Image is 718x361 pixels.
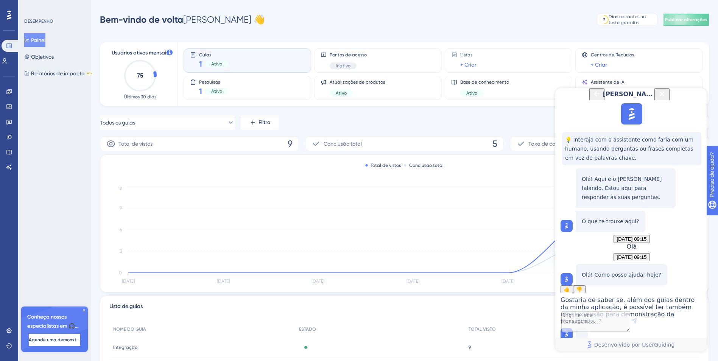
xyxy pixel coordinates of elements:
[137,72,143,79] text: 75
[407,279,419,284] tspan: [DATE]
[311,279,324,284] tspan: [DATE]
[259,118,270,127] span: Filtro
[109,302,143,316] span: Lista de guias
[124,94,156,100] span: Últimos 30 dias
[29,337,80,343] span: Agende uma demonstração
[371,162,401,168] font: Total de vistos
[591,52,634,58] span: Centros de Recursos
[591,87,607,96] a: + Criar
[118,186,122,191] tspan: 12
[492,138,497,150] span: 5
[528,139,574,148] span: Taxa de conclusão
[100,14,183,25] span: Bem-vindo de volta
[466,90,477,96] span: Ativo
[665,17,707,23] span: Publicar alterações
[120,205,122,211] tspan: 9
[460,52,477,58] span: Listas
[113,326,146,332] span: NOME DO GUIA
[100,115,235,130] button: Todos os guias
[609,14,655,26] div: Dias restantes no teste gratuito
[603,17,605,23] div: 7
[199,86,202,96] span: 1
[241,115,279,130] button: Filtro
[199,79,228,84] span: Pesquisas
[299,326,316,332] span: ESTADO
[217,279,230,284] tspan: [DATE]
[18,2,63,11] span: Precisa de ajuda?
[288,138,293,150] span: 9
[120,227,122,232] tspan: 6
[199,52,228,57] span: Guias
[591,79,625,85] span: Assistente de IA
[469,344,471,350] span: 9
[29,334,80,346] button: Agende uma demonstração
[336,63,350,69] span: Inativo
[330,52,367,58] span: Pontos de acesso
[663,14,709,26] button: Publicar alterações
[211,61,222,67] span: Ativo
[119,270,122,275] tspan: 0
[27,313,82,331] span: Conheça nossos especialistas em 🎧 integração
[555,88,707,352] iframe: UserGuiding AI Assistant
[112,48,168,58] span: Usuários ativos mensais
[330,79,385,85] span: Atualizações de produtos
[211,88,222,94] span: Ativo
[591,60,607,69] a: + Criar
[120,249,122,254] tspan: 3
[122,279,135,284] tspan: [DATE]
[336,90,347,96] span: Ativo
[502,279,514,284] tspan: [DATE]
[118,139,153,148] span: Total de vistos
[100,118,135,127] span: Todos os guias
[460,60,477,69] a: + Criar
[409,162,444,168] font: Conclusão total
[113,344,137,350] span: Integração
[100,14,265,26] div: [PERSON_NAME] 👋
[324,139,362,148] span: Conclusão total
[460,79,509,85] span: Base de conhecimento
[199,59,202,69] span: 1
[469,326,496,332] span: TOTAL VISTO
